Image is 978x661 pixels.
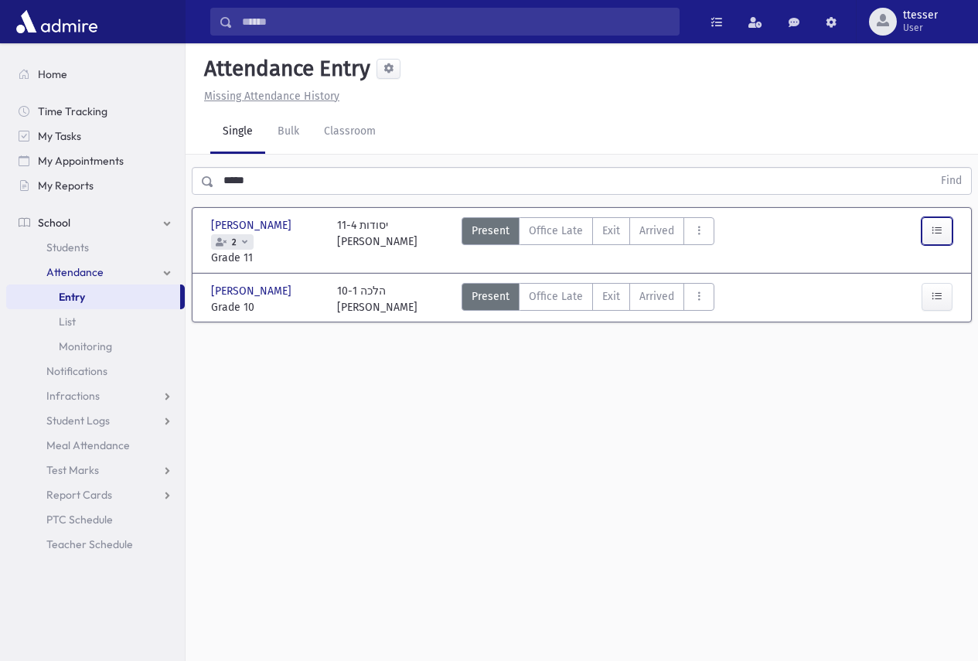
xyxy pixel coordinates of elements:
div: AttTypes [462,217,714,266]
a: Missing Attendance History [198,90,339,103]
a: Classroom [312,111,388,154]
a: Notifications [6,359,185,383]
span: Monitoring [59,339,112,353]
span: List [59,315,76,329]
span: Students [46,240,89,254]
span: PTC Schedule [46,513,113,526]
span: ttesser [903,9,938,22]
a: My Reports [6,173,185,198]
a: Teacher Schedule [6,532,185,557]
a: Report Cards [6,482,185,507]
a: Student Logs [6,408,185,433]
span: Grade 11 [211,250,322,266]
a: Bulk [265,111,312,154]
span: Test Marks [46,463,99,477]
span: [PERSON_NAME] [211,217,295,233]
a: Test Marks [6,458,185,482]
span: School [38,216,70,230]
span: Report Cards [46,488,112,502]
h5: Attendance Entry [198,56,370,82]
span: Teacher Schedule [46,537,133,551]
img: AdmirePro [12,6,101,37]
span: Exit [602,288,620,305]
span: Infractions [46,389,100,403]
a: Monitoring [6,334,185,359]
a: Students [6,235,185,260]
a: Home [6,62,185,87]
span: Exit [602,223,620,239]
span: Office Late [529,288,583,305]
span: Meal Attendance [46,438,130,452]
span: Entry [59,290,85,304]
span: My Appointments [38,154,124,168]
span: Office Late [529,223,583,239]
a: Single [210,111,265,154]
span: Time Tracking [38,104,107,118]
span: My Tasks [38,129,81,143]
span: Arrived [639,288,674,305]
div: 11-4 יסודות [PERSON_NAME] [337,217,417,266]
div: AttTypes [462,283,714,315]
a: Time Tracking [6,99,185,124]
u: Missing Attendance History [204,90,339,103]
button: Find [932,168,971,194]
a: PTC Schedule [6,507,185,532]
a: Attendance [6,260,185,285]
span: Home [38,67,67,81]
span: My Reports [38,179,94,193]
a: Meal Attendance [6,433,185,458]
span: Student Logs [46,414,110,428]
span: Arrived [639,223,674,239]
a: Entry [6,285,180,309]
input: Search [233,8,679,36]
a: List [6,309,185,334]
span: Present [472,223,509,239]
a: School [6,210,185,235]
span: Present [472,288,509,305]
span: User [903,22,938,34]
span: Attendance [46,265,104,279]
a: My Appointments [6,148,185,173]
span: [PERSON_NAME] [211,283,295,299]
a: My Tasks [6,124,185,148]
span: Grade 10 [211,299,322,315]
span: Notifications [46,364,107,378]
span: 2 [229,237,240,247]
a: Infractions [6,383,185,408]
div: 10-1 הלכה [PERSON_NAME] [337,283,417,315]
